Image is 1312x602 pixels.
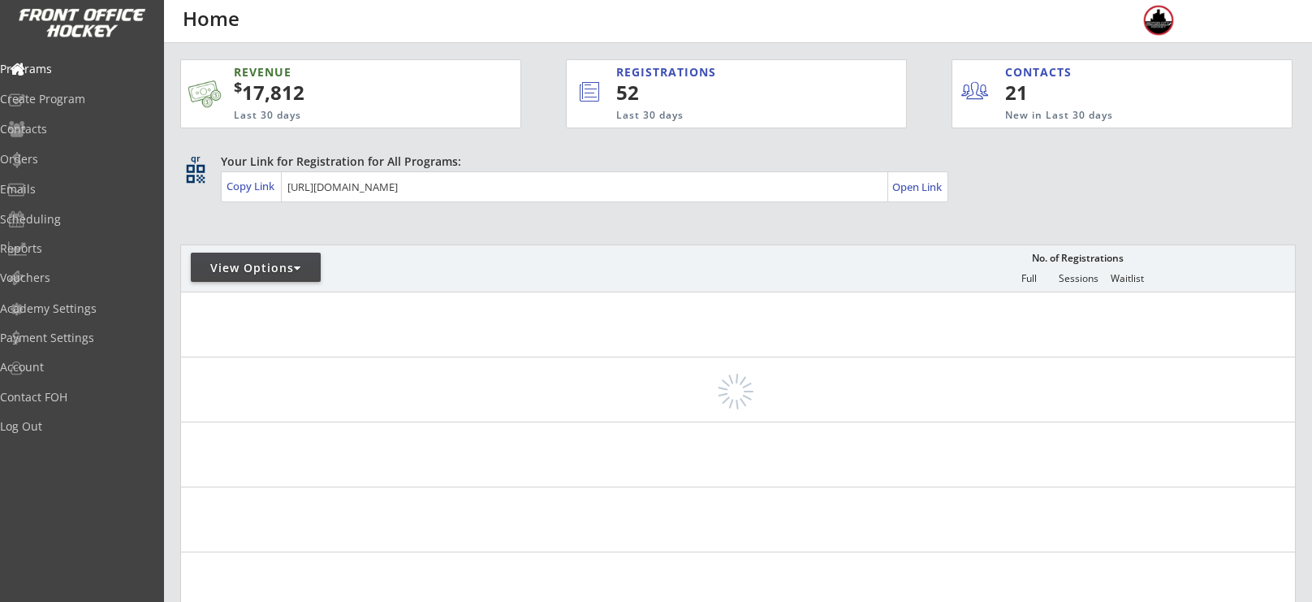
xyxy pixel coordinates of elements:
div: Full [1004,273,1053,284]
div: Sessions [1054,273,1103,284]
div: 17,812 [234,79,469,106]
div: CONTACTS [1005,64,1079,80]
div: New in Last 30 days [1005,109,1216,123]
a: Open Link [892,175,943,198]
div: 52 [616,79,852,106]
div: Your Link for Registration for All Programs: [221,154,1245,170]
div: Last 30 days [234,109,442,123]
div: Open Link [892,180,943,194]
div: REVENUE [234,64,442,80]
div: No. of Registrations [1027,253,1128,264]
div: qr [185,154,205,164]
div: Waitlist [1103,273,1151,284]
div: Copy Link [227,179,278,193]
div: Last 30 days [616,109,839,123]
sup: $ [234,77,242,97]
button: qr_code [183,162,208,186]
div: 21 [1005,79,1105,106]
div: View Options [191,260,321,276]
div: REGISTRATIONS [616,64,831,80]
